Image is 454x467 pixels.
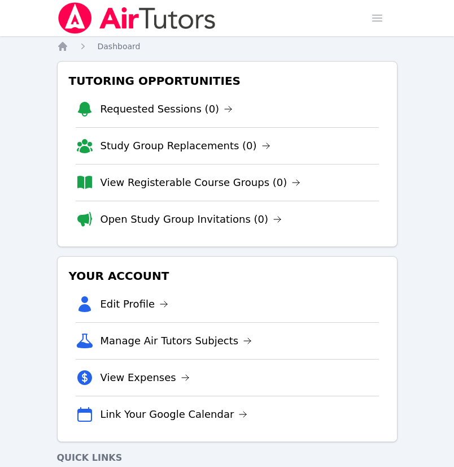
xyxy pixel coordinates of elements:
a: Open Study Group Invitations (0) [101,211,282,227]
a: View Registerable Course Groups (0) [101,175,301,191]
a: Study Group Replacements (0) [101,138,270,154]
nav: Breadcrumb [57,41,398,52]
h4: Quick Links [57,451,398,465]
a: Link Your Google Calendar [101,407,248,422]
span: Dashboard [98,42,141,51]
h3: Your Account [67,266,388,286]
a: View Expenses [101,370,190,386]
a: Manage Air Tutors Subjects [101,333,252,349]
a: Dashboard [98,41,141,52]
a: Edit Profile [101,296,169,312]
a: Requested Sessions (0) [101,101,233,117]
h3: Tutoring Opportunities [67,71,388,91]
img: Air Tutors [57,2,217,34]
